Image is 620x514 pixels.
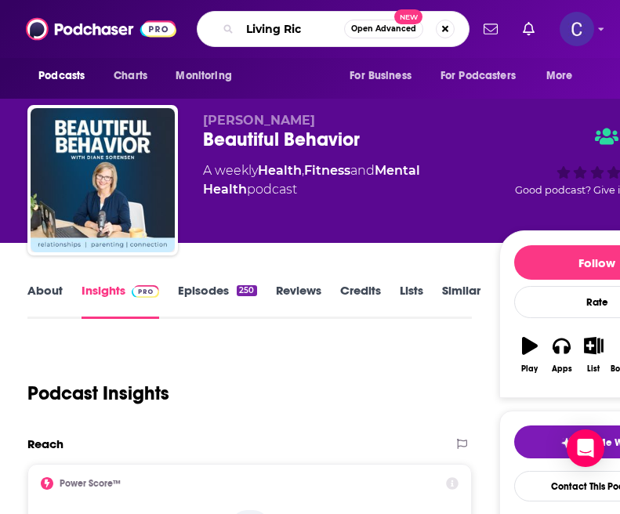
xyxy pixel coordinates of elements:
button: open menu [165,61,252,91]
a: Health [258,163,302,178]
button: Play [514,327,546,383]
div: Play [521,364,538,374]
a: Episodes250 [178,283,256,319]
img: Podchaser Pro [132,285,159,298]
a: Fitness [304,163,350,178]
span: Monitoring [176,65,231,87]
div: Open Intercom Messenger [567,429,604,467]
img: Podchaser - Follow, Share and Rate Podcasts [26,14,176,44]
span: , [302,163,304,178]
div: A weekly podcast [203,161,499,199]
h1: Podcast Insights [27,382,169,405]
span: Podcasts [38,65,85,87]
span: For Podcasters [441,65,516,87]
h2: Power Score™ [60,478,121,489]
button: open menu [339,61,431,91]
button: open menu [430,61,538,91]
img: tell me why sparkle [560,436,573,449]
span: Charts [114,65,147,87]
button: open menu [27,61,105,91]
a: Lists [400,283,423,319]
a: Similar [442,283,480,319]
div: List [587,364,600,374]
a: Show notifications dropdown [477,16,504,42]
h2: Reach [27,436,63,451]
div: Apps [552,364,572,374]
img: User Profile [560,12,594,46]
span: New [394,9,422,24]
a: About [27,283,63,319]
a: Show notifications dropdown [517,16,541,42]
a: Reviews [276,283,321,319]
span: and [350,163,375,178]
button: Show profile menu [560,12,594,46]
a: Mental Health [203,163,420,197]
button: List [578,327,610,383]
input: Search podcasts, credits, & more... [240,16,344,42]
img: Beautiful Behavior [31,108,175,252]
a: Charts [103,61,157,91]
a: Credits [340,283,381,319]
div: Search podcasts, credits, & more... [197,11,470,47]
span: For Business [350,65,412,87]
button: Apps [546,327,578,383]
button: Open AdvancedNew [344,20,423,38]
span: Logged in as publicityxxtina [560,12,594,46]
a: InsightsPodchaser Pro [82,283,159,319]
div: 250 [237,285,256,296]
button: open menu [535,61,593,91]
span: [PERSON_NAME] [203,113,315,128]
span: Open Advanced [351,25,416,33]
span: More [546,65,573,87]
